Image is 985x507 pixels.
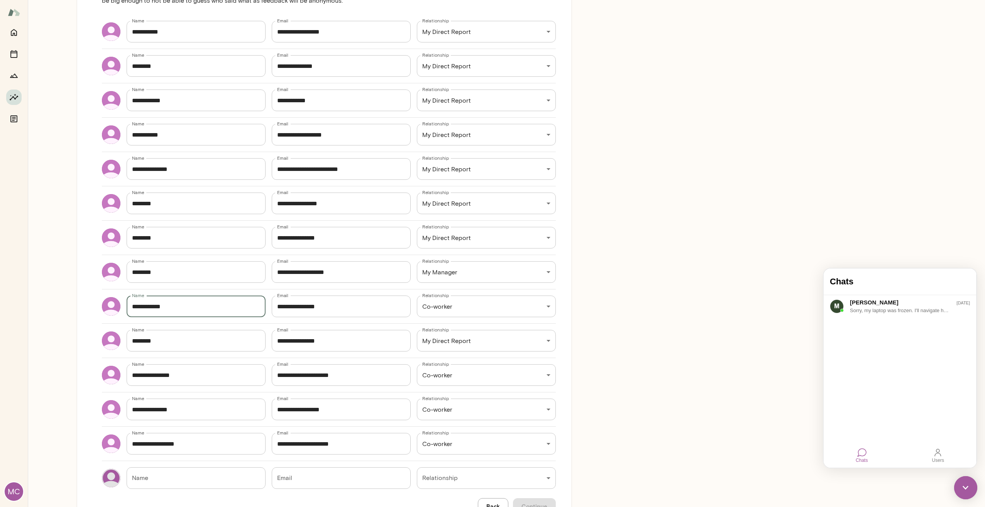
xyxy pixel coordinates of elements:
div: Co-worker [417,364,556,386]
label: Relationship [422,361,449,367]
button: Insights [6,90,22,105]
label: Email [277,429,288,436]
div: Co-worker [417,433,556,455]
div: Chats [34,179,43,189]
label: Name [132,292,144,299]
label: Email [277,155,288,161]
label: Relationship [422,120,449,127]
label: Email [277,258,288,264]
label: Relationship [422,258,449,264]
div: MC [5,482,23,501]
div: My Direct Report [417,21,556,42]
div: My Direct Report [417,158,556,180]
button: Sessions [6,46,22,62]
label: Relationship [422,52,449,58]
div: Co-worker [417,296,556,317]
h4: Chats [6,8,146,18]
label: Name [132,189,144,196]
label: Relationship [422,429,449,436]
label: Email [277,120,288,127]
div: My Direct Report [417,90,556,111]
label: Name [132,223,144,230]
div: My Manager [417,261,556,283]
div: Chats [32,189,44,194]
div: [PERSON_NAME] [26,30,119,38]
label: Name [132,155,144,161]
label: Name [132,361,144,367]
label: Email [277,223,288,230]
label: Email [277,326,288,333]
label: Name [132,17,144,24]
label: Name [132,258,144,264]
div: Users [108,189,120,194]
label: Name [132,52,144,58]
div: My Direct Report [417,330,556,352]
button: Home [6,25,22,40]
div: Co-worker [417,399,556,420]
div: Sorry, my laptop was frozen. I'll navigate how to do the 360 degree feedback. [26,38,127,46]
label: Name [132,120,144,127]
label: Name [132,326,144,333]
div: My Direct Report [417,193,556,214]
label: Email [277,189,288,196]
button: Documents [6,111,22,127]
label: Relationship [422,155,449,161]
div: My Direct Report [417,124,556,145]
label: Relationship [422,326,449,333]
img: data:image/png;base64,iVBORw0KGgoAAAANSUhEUgAAAMgAAADICAYAAACtWK6eAAAOfElEQVR4Aeyd228c1R3Hj6EQnBv... [6,31,20,45]
label: Email [277,17,288,24]
label: Relationship [422,86,449,93]
label: Name [132,429,144,436]
button: Growth Plan [6,68,22,83]
label: Relationship [422,292,449,299]
label: Relationship [422,189,449,196]
label: Relationship [422,223,449,230]
label: Email [277,52,288,58]
label: Name [132,86,144,93]
label: Email [277,292,288,299]
label: Relationship [422,395,449,402]
div: My Direct Report [417,227,556,248]
img: Mento [8,5,20,20]
label: Email [277,86,288,93]
div: Users [110,179,119,189]
label: Name [132,395,144,402]
label: Relationship [422,17,449,24]
span: [DATE] [119,32,146,37]
label: Email [277,395,288,402]
div: My Direct Report [417,55,556,77]
label: Email [277,361,288,367]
